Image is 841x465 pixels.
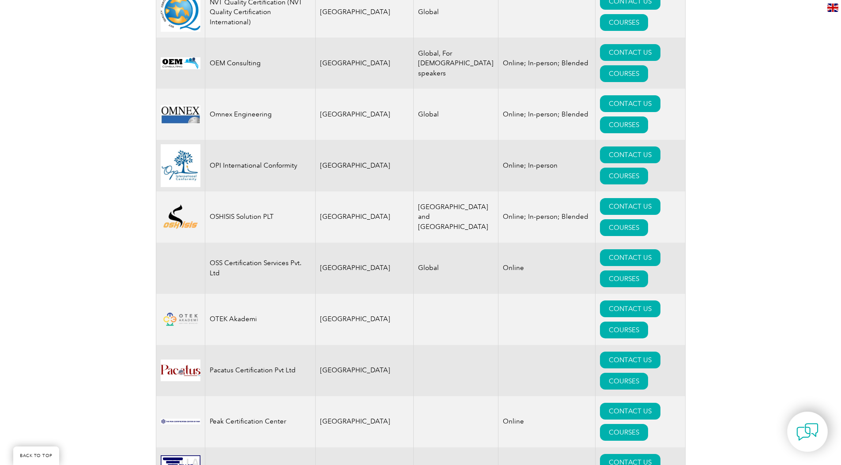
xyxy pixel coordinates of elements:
img: 676db975-d0d1-ef11-a72f-00224892eff5-logo.png [161,308,200,330]
a: COURSES [600,65,648,82]
td: Global [414,89,498,140]
td: [GEOGRAPHIC_DATA] [315,243,414,294]
td: Global [414,243,498,294]
td: OSS Certification Services Pvt. Ltd [205,243,315,294]
a: CONTACT US [600,352,660,368]
td: [GEOGRAPHIC_DATA] [315,89,414,140]
a: CONTACT US [600,44,660,61]
a: COURSES [600,270,648,287]
td: OEM Consulting [205,37,315,89]
a: COURSES [600,14,648,31]
td: Global, For [DEMOGRAPHIC_DATA] speakers [414,37,498,89]
img: 5113d4a1-7437-ef11-a316-00224812a81c-logo.png [161,204,200,230]
a: COURSES [600,373,648,390]
a: BACK TO TOP [13,446,59,465]
td: [GEOGRAPHIC_DATA] and [GEOGRAPHIC_DATA] [414,191,498,243]
a: COURSES [600,168,648,184]
td: Pacatus Certification Pvt Ltd [205,345,315,396]
td: Online [498,396,596,447]
td: Online; In-person; Blended [498,37,596,89]
img: 931107cc-606f-eb11-a812-00224815377e-logo.png [161,57,200,69]
a: COURSES [600,424,648,441]
td: OPI International Conformity [205,140,315,191]
img: en [827,4,838,12]
td: Online; In-person; Blended [498,191,596,243]
td: Online; In-person; Blended [498,89,596,140]
td: [GEOGRAPHIC_DATA] [315,294,414,345]
img: 0d2a24ac-d9bc-ea11-a814-000d3a79823d-logo.jpg [161,105,200,124]
a: COURSES [600,322,648,338]
a: CONTACT US [600,198,660,215]
img: 063414e9-959b-ee11-be37-00224893a058-logo.png [161,419,200,424]
img: 215d9ff6-1cd1-ef11-a72f-002248108aed-logo.jpg [161,144,200,187]
td: [GEOGRAPHIC_DATA] [315,396,414,447]
td: [GEOGRAPHIC_DATA] [315,345,414,396]
td: [GEOGRAPHIC_DATA] [315,191,414,243]
td: [GEOGRAPHIC_DATA] [315,37,414,89]
td: OTEK Akademi [205,294,315,345]
a: CONTACT US [600,403,660,420]
img: a70504ba-a5a0-ef11-8a69-0022489701c2-logo.jpg [161,360,200,381]
a: CONTACT US [600,300,660,317]
img: contact-chat.png [796,421,818,443]
td: OSHISIS Solution PLT [205,191,315,243]
td: Peak Certification Center [205,396,315,447]
td: Online [498,243,596,294]
a: CONTACT US [600,249,660,266]
td: [GEOGRAPHIC_DATA] [315,140,414,191]
a: COURSES [600,219,648,236]
a: COURSES [600,116,648,133]
a: CONTACT US [600,146,660,163]
td: Online; In-person [498,140,596,191]
a: CONTACT US [600,95,660,112]
td: Omnex Engineering [205,89,315,140]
